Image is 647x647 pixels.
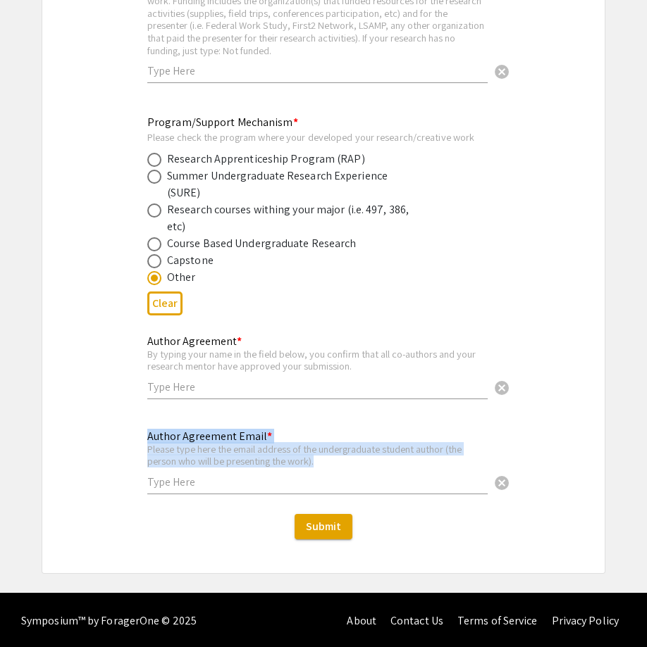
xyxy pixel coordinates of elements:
[167,235,357,252] div: Course Based Undergraduate Research
[147,429,272,444] mat-label: Author Agreement Email
[147,443,488,467] div: Please type here the email address of the undergraduate student author (the person who will be pr...
[493,63,510,80] span: cancel
[147,115,298,130] mat-label: Program/Support Mechanism
[306,519,341,534] span: Submit
[147,334,242,348] mat-label: Author Agreement
[457,613,538,628] a: Terms of Service
[488,467,516,496] button: Clear
[167,168,414,201] div: Summer Undergraduate Research Experience (SURE)
[147,475,488,489] input: Type Here
[167,269,196,286] div: Other
[488,372,516,401] button: Clear
[488,57,516,85] button: Clear
[147,291,183,315] button: Clear
[147,131,477,144] div: Please check the program where your developed your research/creative work
[295,514,352,539] button: Submit
[147,348,488,372] div: By typing your name in the field below, you confirm that all co-authors and your research mentor ...
[167,252,214,269] div: Capstone
[552,613,619,628] a: Privacy Policy
[147,379,488,394] input: Type Here
[167,151,365,168] div: Research Apprenticeship Program (RAP)
[11,584,60,636] iframe: Chat
[167,201,414,235] div: Research courses withing your major (i.e. 497, 386, etc)
[147,63,488,78] input: Type Here
[493,379,510,396] span: cancel
[390,613,443,628] a: Contact Us
[347,613,376,628] a: About
[493,475,510,491] span: cancel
